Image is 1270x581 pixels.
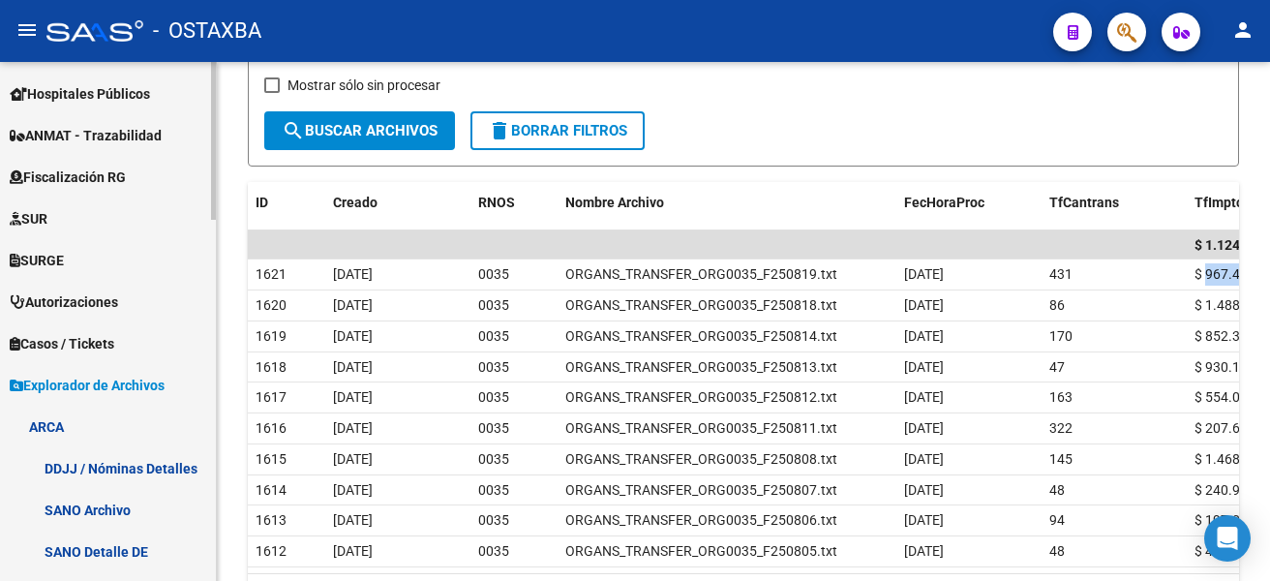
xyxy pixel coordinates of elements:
[478,359,509,375] span: 0035
[10,208,47,229] span: SUR
[10,167,126,188] span: Fiscalización RG
[478,266,509,282] span: 0035
[256,512,287,528] span: 1613
[478,482,509,498] span: 0035
[470,111,645,150] button: Borrar Filtros
[10,125,162,146] span: ANMAT - Trazabilidad
[333,451,373,467] span: [DATE]
[1049,389,1073,405] span: 163
[904,297,944,313] span: [DATE]
[558,182,896,224] datatable-header-cell: Nombre Archivo
[282,122,438,139] span: Buscar Archivos
[256,297,287,313] span: 1620
[256,482,287,498] span: 1614
[256,451,287,467] span: 1615
[1231,18,1255,42] mat-icon: person
[904,451,944,467] span: [DATE]
[904,195,984,210] span: FecHoraProc
[904,328,944,344] span: [DATE]
[565,297,837,313] span: ORGANS_TRANSFER_ORG0035_F250818.txt
[1049,297,1065,313] span: 86
[1049,328,1073,344] span: 170
[10,291,118,313] span: Autorizaciones
[333,420,373,436] span: [DATE]
[333,359,373,375] span: [DATE]
[333,266,373,282] span: [DATE]
[256,328,287,344] span: 1619
[478,543,509,559] span: 0035
[565,482,837,498] span: ORGANS_TRANSFER_ORG0035_F250807.txt
[565,328,837,344] span: ORGANS_TRANSFER_ORG0035_F250814.txt
[904,543,944,559] span: [DATE]
[565,543,837,559] span: ORGANS_TRANSFER_ORG0035_F250805.txt
[565,420,837,436] span: ORGANS_TRANSFER_ORG0035_F250811.txt
[1049,420,1073,436] span: 322
[478,389,509,405] span: 0035
[282,119,305,142] mat-icon: search
[287,74,440,97] span: Mostrar sólo sin procesar
[10,250,64,271] span: SURGE
[256,543,287,559] span: 1612
[333,512,373,528] span: [DATE]
[478,297,509,313] span: 0035
[478,328,509,344] span: 0035
[153,10,261,52] span: - OSTAXBA
[333,543,373,559] span: [DATE]
[333,195,378,210] span: Creado
[10,333,114,354] span: Casos / Tickets
[256,420,287,436] span: 1616
[488,119,511,142] mat-icon: delete
[1049,512,1065,528] span: 94
[565,195,664,210] span: Nombre Archivo
[904,359,944,375] span: [DATE]
[904,266,944,282] span: [DATE]
[264,111,455,150] button: Buscar Archivos
[333,389,373,405] span: [DATE]
[565,451,837,467] span: ORGANS_TRANSFER_ORG0035_F250808.txt
[333,297,373,313] span: [DATE]
[10,375,165,396] span: Explorador de Archivos
[256,359,287,375] span: 1618
[478,512,509,528] span: 0035
[470,182,558,224] datatable-header-cell: RNOS
[15,18,39,42] mat-icon: menu
[904,482,944,498] span: [DATE]
[256,266,287,282] span: 1621
[478,195,515,210] span: RNOS
[1049,482,1065,498] span: 48
[256,195,268,210] span: ID
[1204,515,1251,562] div: Open Intercom Messenger
[565,389,837,405] span: ORGANS_TRANSFER_ORG0035_F250812.txt
[333,482,373,498] span: [DATE]
[488,122,627,139] span: Borrar Filtros
[904,420,944,436] span: [DATE]
[248,182,325,224] datatable-header-cell: ID
[1049,359,1065,375] span: 47
[1049,266,1073,282] span: 431
[10,83,150,105] span: Hospitales Públicos
[325,182,470,224] datatable-header-cell: Creado
[904,389,944,405] span: [DATE]
[565,359,837,375] span: ORGANS_TRANSFER_ORG0035_F250813.txt
[896,182,1042,224] datatable-header-cell: FecHoraProc
[1194,195,1249,210] span: TfImptot
[478,420,509,436] span: 0035
[333,328,373,344] span: [DATE]
[478,451,509,467] span: 0035
[256,389,287,405] span: 1617
[565,266,837,282] span: ORGANS_TRANSFER_ORG0035_F250819.txt
[1049,195,1119,210] span: TfCantrans
[565,512,837,528] span: ORGANS_TRANSFER_ORG0035_F250806.txt
[1049,543,1065,559] span: 48
[1049,451,1073,467] span: 145
[1042,182,1187,224] datatable-header-cell: TfCantrans
[904,512,944,528] span: [DATE]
